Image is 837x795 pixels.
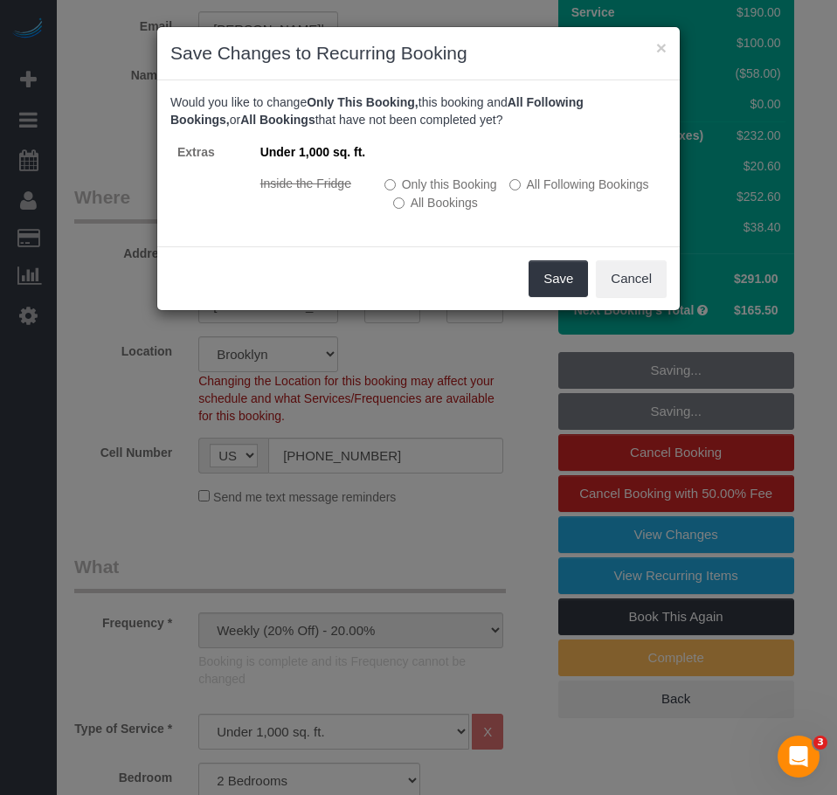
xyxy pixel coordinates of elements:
[240,113,315,127] b: All Bookings
[393,197,405,209] input: All Bookings
[656,38,667,57] button: ×
[393,194,478,211] label: All bookings that have not been completed yet will be changed.
[253,136,377,168] td: Under 1,000 sq. ft.
[253,168,377,219] td: Inside the Fridge
[307,95,418,109] b: Only This Booking,
[384,179,396,190] input: Only this Booking
[170,93,667,128] p: Would you like to change this booking and or that have not been completed yet?
[596,260,667,297] button: Cancel
[813,736,827,750] span: 3
[509,179,521,190] input: All Following Bookings
[529,260,588,297] button: Save
[170,40,667,66] h3: Save Changes to Recurring Booking
[778,736,820,778] iframe: Intercom live chat
[384,176,497,193] label: All other bookings in the series will remain the same.
[509,176,649,193] label: This and all the bookings after it will be changed.
[177,145,215,159] strong: Extras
